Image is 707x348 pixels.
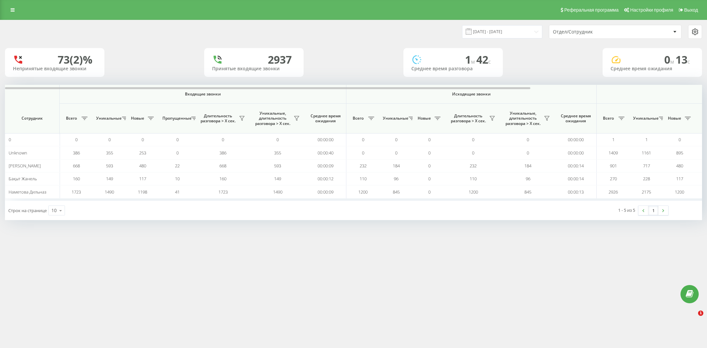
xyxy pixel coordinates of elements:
span: 845 [393,189,400,195]
span: 0 [142,137,144,143]
span: Всего [63,116,80,121]
td: 00:00:14 [555,159,597,172]
td: 00:00:09 [305,185,346,198]
span: 0 [276,137,279,143]
span: 0 [472,150,474,156]
td: 00:00:12 [305,172,346,185]
span: Всего [600,116,617,121]
span: 1 [698,311,703,316]
div: Среднее время ожидания [611,66,694,72]
span: 42 [476,52,491,67]
span: Новые [129,116,146,121]
span: 0 [472,137,474,143]
span: 845 [524,189,531,195]
span: 117 [676,176,683,182]
span: Уникальные, длительность разговора > Х сек. [254,111,292,126]
span: м [471,58,476,65]
span: 1490 [105,189,114,195]
span: 593 [106,163,113,169]
span: 0 [527,137,529,143]
span: 0 [664,52,676,67]
span: 1161 [642,150,651,156]
span: Сотрудник [11,116,54,121]
span: Выход [684,7,698,13]
span: 149 [106,176,113,182]
span: 0 [176,137,179,143]
span: 386 [73,150,80,156]
span: 10 [175,176,180,182]
span: 480 [139,163,146,169]
span: 2926 [609,189,618,195]
span: Уникальные [633,116,657,121]
span: 1 [612,137,615,143]
span: 0 [75,137,78,143]
span: 0 [222,137,224,143]
span: Строк на странице [8,207,47,213]
span: 2175 [642,189,651,195]
td: 00:00:00 [555,146,597,159]
span: Бақыт Жанель [9,176,37,182]
span: 0 [395,150,397,156]
span: 0 [362,137,364,143]
span: 232 [360,163,367,169]
span: 0 [176,150,179,156]
span: Длительность разговора > Х сек. [449,113,487,124]
span: Уникальные [96,116,120,121]
span: 228 [643,176,650,182]
span: 1198 [138,189,147,195]
span: 1200 [675,189,684,195]
span: Длительность разговора > Х сек. [199,113,237,124]
span: Реферальная программа [564,7,619,13]
span: 0 [362,150,364,156]
span: 22 [175,163,180,169]
span: 1723 [72,189,81,195]
span: 355 [106,150,113,156]
span: 1723 [218,189,228,195]
div: Принятые входящие звонки [212,66,296,72]
span: 1409 [609,150,618,156]
div: 1 - 5 из 5 [618,207,635,213]
span: 0 [9,137,11,143]
td: 00:00:40 [305,146,346,159]
span: 1490 [273,189,282,195]
span: Новые [416,116,433,121]
span: 593 [274,163,281,169]
span: 184 [524,163,531,169]
span: c [687,58,690,65]
div: Непринятые входящие звонки [13,66,96,72]
span: 270 [610,176,617,182]
span: 895 [676,150,683,156]
span: 0 [428,137,431,143]
div: 2937 [268,53,292,66]
span: 668 [219,163,226,169]
span: 160 [219,176,226,182]
span: 1 [465,52,476,67]
span: Наметова Дильназ [9,189,46,195]
span: Новые [666,116,683,121]
span: Unknown [9,150,27,156]
div: Отдел/Сотрудник [553,29,632,35]
span: 13 [676,52,690,67]
iframe: Intercom live chat [684,311,700,326]
span: 96 [394,176,398,182]
span: Уникальные, длительность разговора > Х сек. [504,111,542,126]
span: 668 [73,163,80,169]
span: 355 [274,150,281,156]
td: 00:00:09 [305,159,346,172]
span: 901 [610,163,617,169]
span: 0 [428,189,431,195]
td: 00:00:00 [555,133,597,146]
span: Исходящие звонки [362,91,581,97]
span: Настройки профиля [630,7,673,13]
span: 232 [470,163,477,169]
span: Среднее время ожидания [310,113,341,124]
span: 480 [676,163,683,169]
span: м [670,58,676,65]
span: 1200 [358,189,368,195]
td: 00:00:13 [555,185,597,198]
span: Среднее время ожидания [560,113,591,124]
a: 1 [648,206,658,215]
span: c [488,58,491,65]
span: 110 [470,176,477,182]
span: 0 [395,137,397,143]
